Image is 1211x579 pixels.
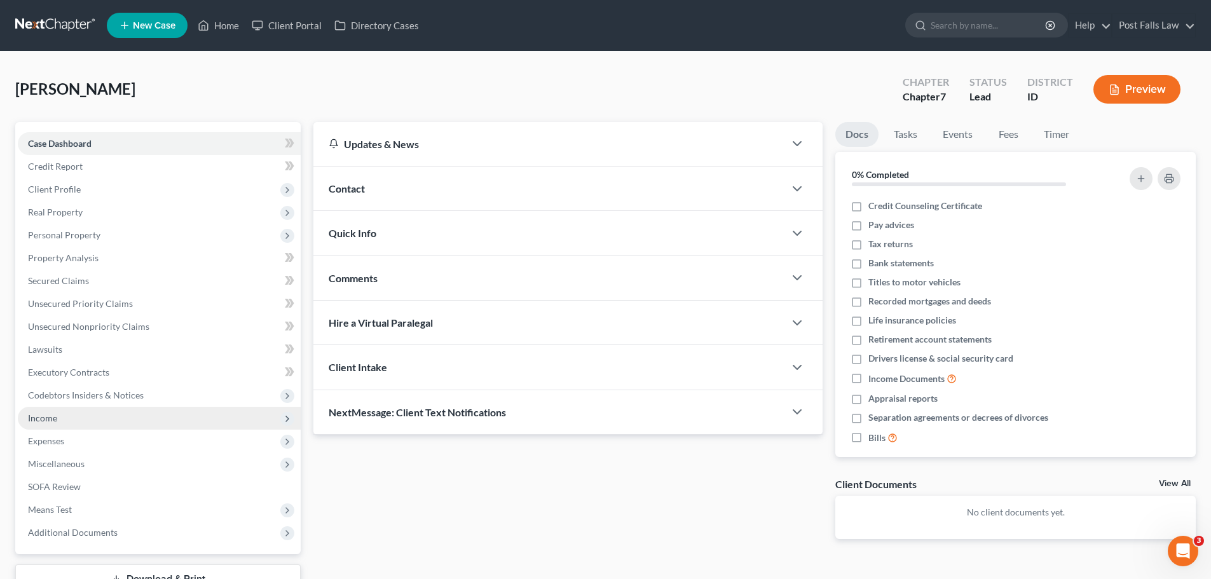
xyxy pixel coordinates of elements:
a: Credit Report [18,155,301,178]
span: Appraisal reports [868,392,938,405]
span: SOFA Review [28,481,81,492]
span: Comments [329,272,378,284]
button: Preview [1093,75,1180,104]
span: 7 [940,90,946,102]
span: Bills [868,432,886,444]
a: Executory Contracts [18,361,301,384]
span: Quick Info [329,227,376,239]
a: SOFA Review [18,475,301,498]
a: Directory Cases [328,14,425,37]
a: Client Portal [245,14,328,37]
span: Lawsuits [28,344,62,355]
span: Separation agreements or decrees of divorces [868,411,1048,424]
div: Status [969,75,1007,90]
span: Recorded mortgages and deeds [868,295,991,308]
span: Credit Report [28,161,83,172]
span: Case Dashboard [28,138,92,149]
span: Additional Documents [28,527,118,538]
span: Contact [329,182,365,194]
a: Post Falls Law [1112,14,1195,37]
span: [PERSON_NAME] [15,79,135,98]
a: Tasks [884,122,927,147]
span: Client Profile [28,184,81,194]
a: Events [933,122,983,147]
span: Property Analysis [28,252,99,263]
span: Life insurance policies [868,314,956,327]
div: District [1027,75,1073,90]
span: Tax returns [868,238,913,250]
span: Miscellaneous [28,458,85,469]
span: Credit Counseling Certificate [868,200,982,212]
div: Updates & News [329,137,769,151]
a: Unsecured Priority Claims [18,292,301,315]
span: Income [28,412,57,423]
span: 3 [1194,536,1204,546]
span: Drivers license & social security card [868,352,1013,365]
p: No client documents yet. [845,506,1186,519]
a: Timer [1034,122,1079,147]
a: Home [191,14,245,37]
div: ID [1027,90,1073,104]
span: Bank statements [868,257,934,269]
a: Case Dashboard [18,132,301,155]
span: Real Property [28,207,83,217]
a: Property Analysis [18,247,301,269]
a: Docs [835,122,879,147]
span: Unsecured Priority Claims [28,298,133,309]
div: Chapter [903,75,949,90]
span: Executory Contracts [28,367,109,378]
span: Hire a Virtual Paralegal [329,317,433,329]
strong: 0% Completed [852,169,909,180]
span: NextMessage: Client Text Notifications [329,406,506,418]
a: Fees [988,122,1029,147]
iframe: Intercom live chat [1168,536,1198,566]
div: Chapter [903,90,949,104]
span: Expenses [28,435,64,446]
a: View All [1159,479,1191,488]
div: Lead [969,90,1007,104]
span: Income Documents [868,372,945,385]
a: Secured Claims [18,269,301,292]
span: Codebtors Insiders & Notices [28,390,144,400]
span: New Case [133,21,175,31]
span: Personal Property [28,229,100,240]
input: Search by name... [931,13,1047,37]
span: Means Test [28,504,72,515]
span: Retirement account statements [868,333,992,346]
span: Unsecured Nonpriority Claims [28,321,149,332]
span: Pay advices [868,219,914,231]
a: Unsecured Nonpriority Claims [18,315,301,338]
a: Lawsuits [18,338,301,361]
span: Secured Claims [28,275,89,286]
div: Client Documents [835,477,917,491]
a: Help [1069,14,1111,37]
span: Client Intake [329,361,387,373]
span: Titles to motor vehicles [868,276,961,289]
